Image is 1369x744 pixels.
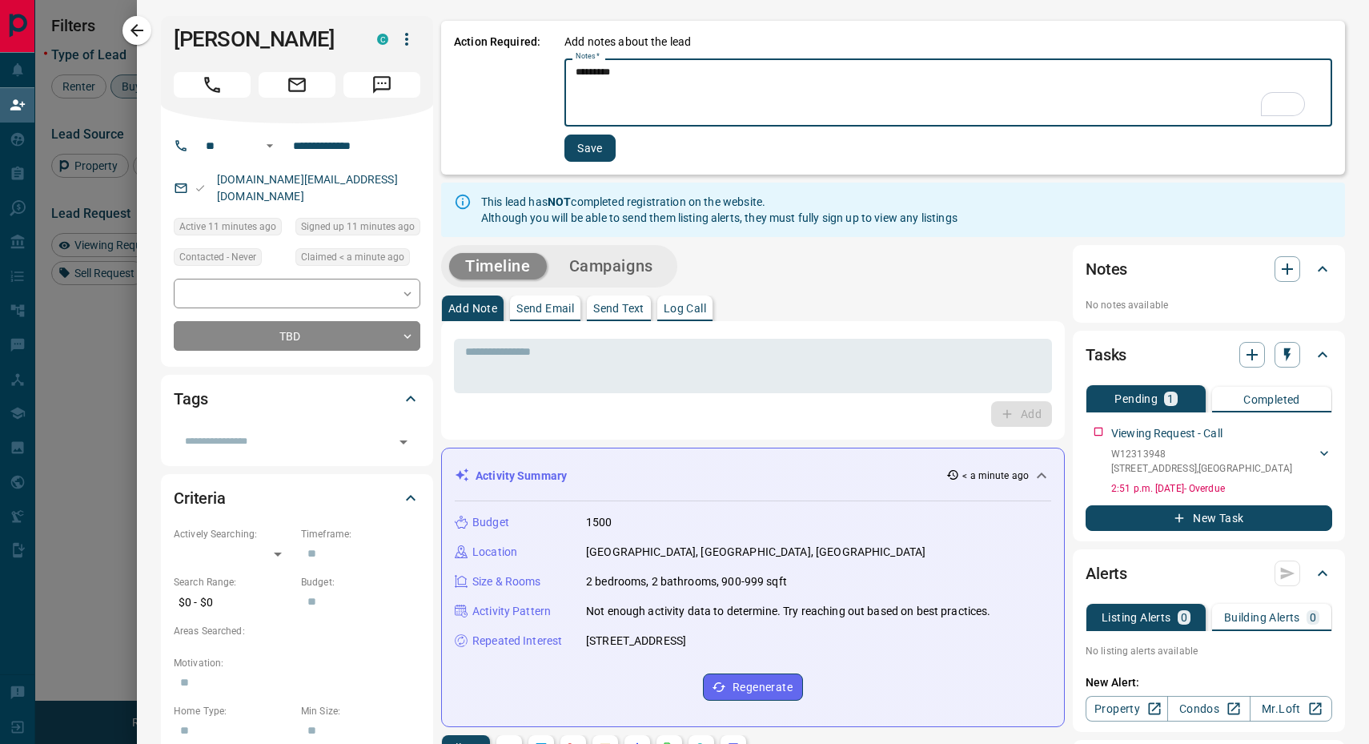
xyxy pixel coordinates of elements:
[553,253,669,280] button: Campaigns
[586,603,991,620] p: Not enough activity data to determine. Try reaching out based on best practices.
[1111,444,1332,479] div: W12313948[STREET_ADDRESS],[GEOGRAPHIC_DATA]
[1114,393,1158,404] p: Pending
[472,544,517,561] p: Location
[481,187,957,232] div: This lead has completed registration on the website. Although you will be able to send them listi...
[1086,505,1332,531] button: New Task
[1086,250,1332,288] div: Notes
[1086,644,1332,658] p: No listing alerts available
[217,173,398,203] a: [DOMAIN_NAME][EMAIL_ADDRESS][DOMAIN_NAME]
[1086,696,1168,722] a: Property
[377,34,388,45] div: condos.ca
[174,656,420,670] p: Motivation:
[260,136,279,155] button: Open
[174,624,420,638] p: Areas Searched:
[1167,696,1250,722] a: Condos
[1224,612,1300,623] p: Building Alerts
[516,303,574,314] p: Send Email
[1086,561,1127,586] h2: Alerts
[1086,298,1332,312] p: No notes available
[1086,336,1332,374] div: Tasks
[1102,612,1171,623] p: Listing Alerts
[301,575,420,589] p: Budget:
[1086,554,1332,593] div: Alerts
[564,135,616,162] button: Save
[174,72,251,98] span: Call
[1111,461,1292,476] p: [STREET_ADDRESS] , [GEOGRAPHIC_DATA]
[343,72,420,98] span: Message
[586,514,612,531] p: 1500
[259,72,335,98] span: Email
[448,303,497,314] p: Add Note
[174,527,293,541] p: Actively Searching:
[1181,612,1187,623] p: 0
[1086,256,1127,282] h2: Notes
[472,514,509,531] p: Budget
[295,248,420,271] div: Mon Aug 18 2025
[586,633,686,649] p: [STREET_ADDRESS]
[455,461,1051,491] div: Activity Summary< a minute ago
[195,183,206,194] svg: Email Valid
[179,219,276,235] span: Active 11 minutes ago
[1243,394,1300,405] p: Completed
[174,589,293,616] p: $0 - $0
[1111,425,1222,442] p: Viewing Request - Call
[703,674,803,701] button: Regenerate
[174,380,420,418] div: Tags
[472,573,541,590] p: Size & Rooms
[1086,674,1332,691] p: New Alert:
[1111,481,1332,496] p: 2:51 p.m. [DATE] - Overdue
[586,544,925,561] p: [GEOGRAPHIC_DATA], [GEOGRAPHIC_DATA], [GEOGRAPHIC_DATA]
[472,603,551,620] p: Activity Pattern
[476,468,567,485] p: Activity Summary
[174,26,353,52] h1: [PERSON_NAME]
[1250,696,1332,722] a: Mr.Loft
[174,704,293,718] p: Home Type:
[174,386,207,412] h2: Tags
[586,573,787,590] p: 2 bedrooms, 2 bathrooms, 900-999 sqft
[1111,447,1292,461] p: W12313948
[564,34,691,50] p: Add notes about the lead
[449,253,547,280] button: Timeline
[962,469,1029,483] p: < a minute ago
[1167,393,1174,404] p: 1
[179,249,256,265] span: Contacted - Never
[548,195,571,208] strong: NOT
[174,218,287,240] div: Mon Aug 18 2025
[576,51,600,62] label: Notes
[174,321,420,351] div: TBD
[1086,342,1126,368] h2: Tasks
[295,218,420,240] div: Mon Aug 18 2025
[593,303,644,314] p: Send Text
[174,479,420,517] div: Criteria
[174,485,226,511] h2: Criteria
[454,34,540,162] p: Action Required:
[301,249,404,265] span: Claimed < a minute ago
[174,575,293,589] p: Search Range:
[301,219,415,235] span: Signed up 11 minutes ago
[472,633,562,649] p: Repeated Interest
[392,431,415,453] button: Open
[664,303,706,314] p: Log Call
[1310,612,1316,623] p: 0
[576,66,1308,120] textarea: To enrich screen reader interactions, please activate Accessibility in Grammarly extension settings
[301,527,420,541] p: Timeframe:
[301,704,420,718] p: Min Size:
